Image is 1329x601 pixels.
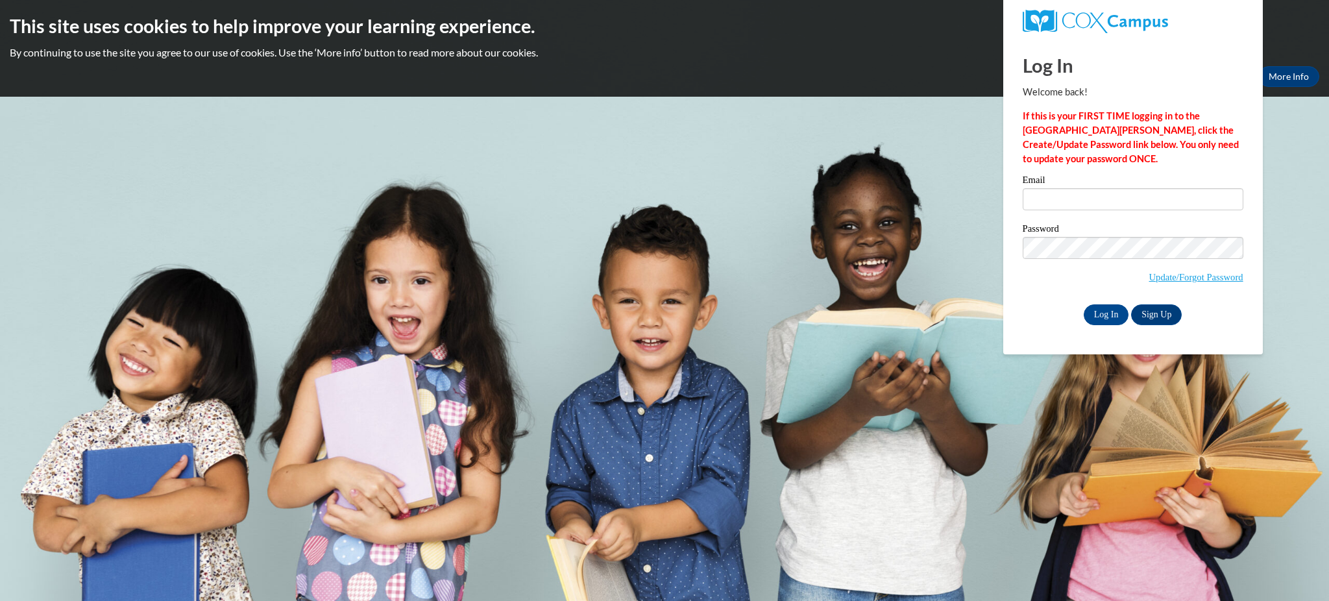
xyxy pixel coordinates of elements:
a: COX Campus [1023,10,1243,33]
label: Password [1023,224,1243,237]
label: Email [1023,175,1243,188]
h1: Log In [1023,52,1243,79]
input: Log In [1084,304,1129,325]
a: More Info [1258,66,1319,87]
p: By continuing to use the site you agree to our use of cookies. Use the ‘More info’ button to read... [10,45,1319,60]
a: Update/Forgot Password [1149,272,1243,282]
h2: This site uses cookies to help improve your learning experience. [10,13,1319,39]
a: Sign Up [1131,304,1182,325]
p: Welcome back! [1023,85,1243,99]
strong: If this is your FIRST TIME logging in to the [GEOGRAPHIC_DATA][PERSON_NAME], click the Create/Upd... [1023,110,1239,164]
img: COX Campus [1023,10,1168,33]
